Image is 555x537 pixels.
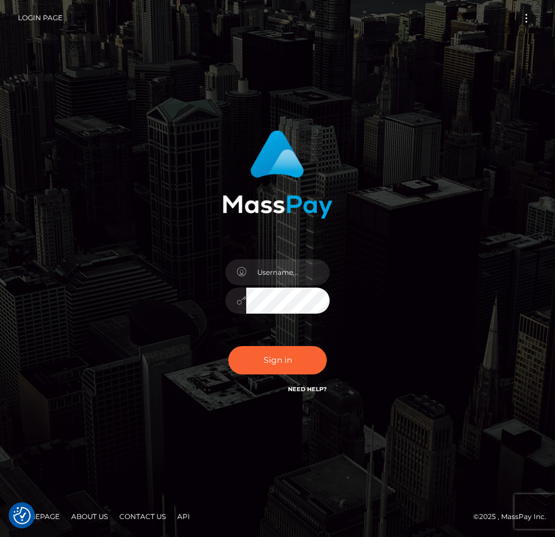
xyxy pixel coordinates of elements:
div: © 2025 , MassPay Inc. [9,510,546,523]
img: Revisit consent button [13,507,31,524]
a: Need Help? [288,385,327,393]
button: Sign in [228,346,327,374]
img: MassPay Login [222,130,333,219]
input: Username... [246,259,330,285]
a: Homepage [13,507,64,525]
a: Login Page [18,6,63,30]
button: Toggle navigation [516,10,537,26]
button: Consent Preferences [13,507,31,524]
a: Contact Us [115,507,170,525]
a: API [173,507,195,525]
a: About Us [67,507,112,525]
